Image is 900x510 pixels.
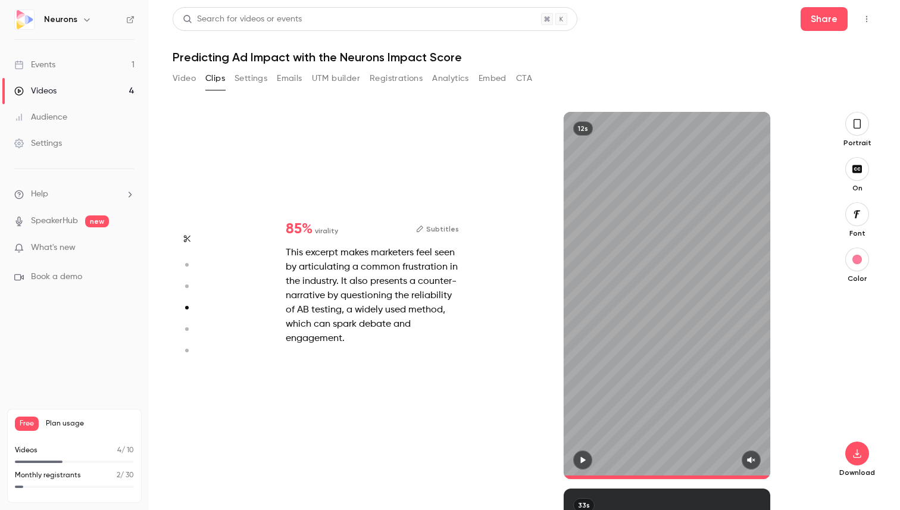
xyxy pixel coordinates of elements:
[85,215,109,227] span: new
[286,246,459,346] div: This excerpt makes marketers feel seen by articulating a common frustration in the industry. It a...
[31,188,48,201] span: Help
[120,243,135,254] iframe: Noticeable Trigger
[205,69,225,88] button: Clips
[857,10,876,29] button: Top Bar Actions
[370,69,423,88] button: Registrations
[479,69,507,88] button: Embed
[31,242,76,254] span: What's new
[15,10,34,29] img: Neurons
[838,229,876,238] p: Font
[838,138,876,148] p: Portrait
[14,59,55,71] div: Events
[15,417,39,431] span: Free
[838,183,876,193] p: On
[14,111,67,123] div: Audience
[117,472,120,479] span: 2
[117,470,134,481] p: / 30
[44,14,77,26] h6: Neurons
[416,222,459,236] button: Subtitles
[183,13,302,26] div: Search for videos or events
[14,137,62,149] div: Settings
[315,226,338,236] span: virality
[277,69,302,88] button: Emails
[432,69,469,88] button: Analytics
[46,419,134,428] span: Plan usage
[15,470,81,481] p: Monthly registrants
[173,50,876,64] h1: Predicting Ad Impact with the Neurons Impact Score
[117,447,121,454] span: 4
[173,69,196,88] button: Video
[312,69,360,88] button: UTM builder
[235,69,267,88] button: Settings
[15,445,37,456] p: Videos
[516,69,532,88] button: CTA
[838,274,876,283] p: Color
[838,468,876,477] p: Download
[117,445,134,456] p: / 10
[573,121,593,136] div: 12s
[31,271,82,283] span: Book a demo
[801,7,848,31] button: Share
[14,188,135,201] li: help-dropdown-opener
[14,85,57,97] div: Videos
[286,222,312,236] span: 85 %
[31,215,78,227] a: SpeakerHub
